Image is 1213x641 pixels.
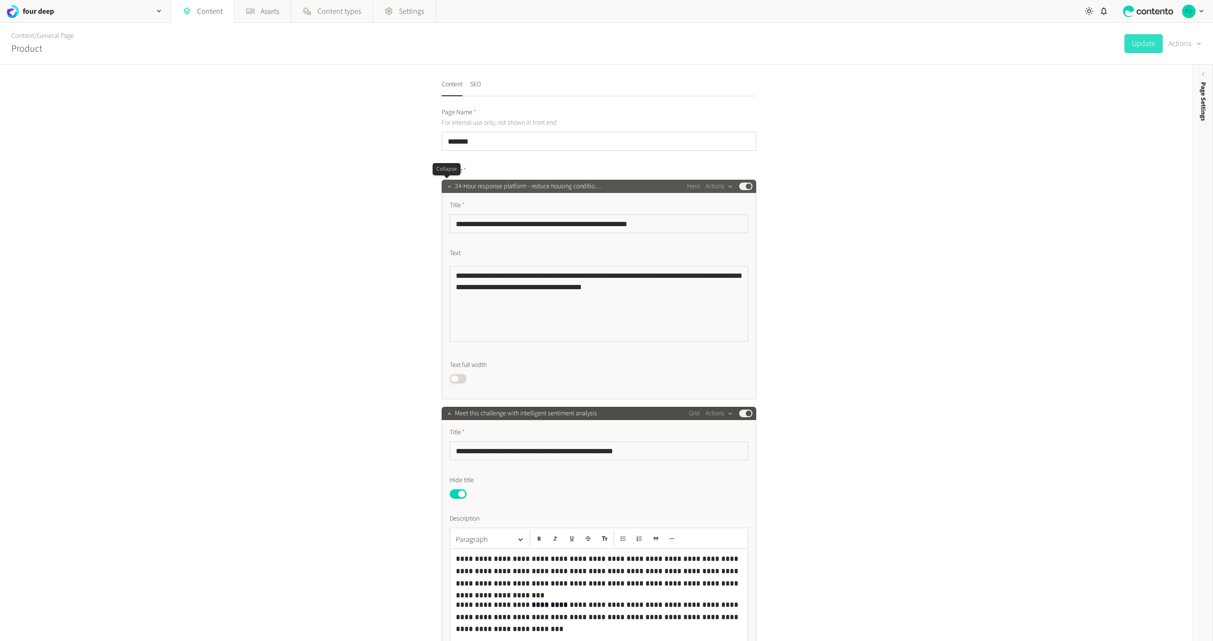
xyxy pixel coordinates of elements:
span: Settings [399,6,424,17]
span: Grid [689,409,700,419]
img: four deep [1182,5,1195,18]
h2: four deep [23,6,54,17]
span: Title [450,201,465,211]
img: four deep [6,5,19,18]
span: Title [450,428,465,438]
span: Hide title [450,476,474,485]
h2: Product [11,42,42,56]
button: Update [1124,34,1163,53]
button: Content [442,80,462,96]
button: Paragraph [452,530,528,549]
p: For internal use only, not shown in front end [442,118,657,128]
a: General Page [37,31,74,41]
button: Actions [706,181,733,192]
span: Text [450,248,461,258]
div: Collapse [433,163,461,175]
button: Actions [706,408,733,419]
button: Actions [1168,34,1202,53]
button: SEO [470,80,481,96]
span: Meet this challenge with intelligent sentiment analysis [455,409,597,419]
span: Page Settings [1198,82,1208,121]
span: Content types [317,6,361,17]
span: Text full width [450,360,487,370]
span: / [35,31,37,41]
a: Content [11,31,35,41]
span: 24-Hour response platform - reduce housing condition claims. [455,182,604,192]
span: Hero [687,182,700,192]
span: Page Name [442,108,476,118]
span: Description [450,514,480,524]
